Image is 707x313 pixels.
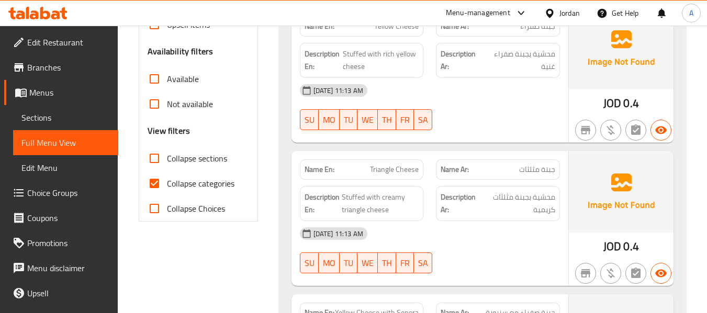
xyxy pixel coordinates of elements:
[520,21,555,32] span: جبنة صفراء
[27,287,110,299] span: Upsell
[300,252,319,273] button: SU
[600,120,621,141] button: Purchased item
[414,109,432,130] button: SA
[362,112,374,127] span: WE
[575,120,596,141] button: Not branch specific item
[300,109,319,130] button: SU
[418,256,428,271] span: SA
[167,177,234,190] span: Collapse categories
[441,191,479,216] strong: Description Ar:
[319,252,340,273] button: MO
[374,21,419,32] span: Yellow Cheese
[382,112,392,127] span: TH
[13,105,118,130] a: Sections
[309,86,367,96] span: [DATE] 11:13 AM
[623,93,638,113] span: 0.4
[342,191,419,216] span: Stuffed with creamy triangle cheese
[340,109,357,130] button: TU
[519,164,555,175] span: جبنة مثلثات
[446,7,510,19] div: Menu-management
[305,112,315,127] span: SU
[485,48,555,73] span: محشية بجبنة صفراء غنية
[27,36,110,49] span: Edit Restaurant
[305,21,334,32] strong: Name En:
[625,263,646,284] button: Not has choices
[344,112,353,127] span: TU
[27,262,110,274] span: Menu disclaimer
[167,73,199,85] span: Available
[382,256,392,271] span: TH
[400,112,410,127] span: FR
[378,252,396,273] button: TH
[305,48,341,73] strong: Description En:
[309,229,367,239] span: [DATE] 11:13 AM
[600,263,621,284] button: Purchased item
[378,109,396,130] button: TH
[305,191,340,216] strong: Description En:
[396,109,414,130] button: FR
[650,120,671,141] button: Available
[167,98,213,110] span: Not available
[21,111,110,124] span: Sections
[370,164,419,175] span: Triangle Cheese
[481,191,555,216] span: محشية بجبنة مثلثات كريمية
[575,263,596,284] button: Not branch specific item
[362,256,374,271] span: WE
[340,252,357,273] button: TU
[305,164,334,175] strong: Name En:
[4,30,118,55] a: Edit Restaurant
[29,86,110,99] span: Menus
[569,151,674,233] img: Ae5nvW7+0k+MAAAAAElFTkSuQmCC
[13,130,118,155] a: Full Menu View
[418,112,428,127] span: SA
[167,18,210,31] span: Upsell items
[323,112,335,127] span: MO
[441,21,469,32] strong: Name Ar:
[689,7,693,19] span: A
[27,187,110,199] span: Choice Groups
[343,48,419,73] span: Stuffed with rich yellow cheese
[559,7,580,19] div: Jordan
[569,8,674,89] img: Ae5nvW7+0k+MAAAAAElFTkSuQmCC
[603,236,621,257] span: JOD
[27,61,110,74] span: Branches
[625,120,646,141] button: Not has choices
[4,80,118,105] a: Menus
[167,202,225,215] span: Collapse Choices
[148,125,190,137] h3: View filters
[4,205,118,230] a: Coupons
[344,256,353,271] span: TU
[21,161,110,174] span: Edit Menu
[319,109,340,130] button: MO
[603,93,621,113] span: JOD
[4,180,118,205] a: Choice Groups
[4,230,118,256] a: Promotions
[13,155,118,180] a: Edit Menu
[357,252,378,273] button: WE
[4,55,118,80] a: Branches
[305,256,315,271] span: SU
[167,152,227,165] span: Collapse sections
[357,109,378,130] button: WE
[650,263,671,284] button: Available
[414,252,432,273] button: SA
[148,45,213,57] h3: Availability filters
[396,252,414,273] button: FR
[4,281,118,306] a: Upsell
[623,236,638,257] span: 0.4
[27,237,110,249] span: Promotions
[441,164,469,175] strong: Name Ar:
[21,136,110,149] span: Full Menu View
[4,256,118,281] a: Menu disclaimer
[27,212,110,224] span: Coupons
[323,256,335,271] span: MO
[400,256,410,271] span: FR
[441,48,482,73] strong: Description Ar:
